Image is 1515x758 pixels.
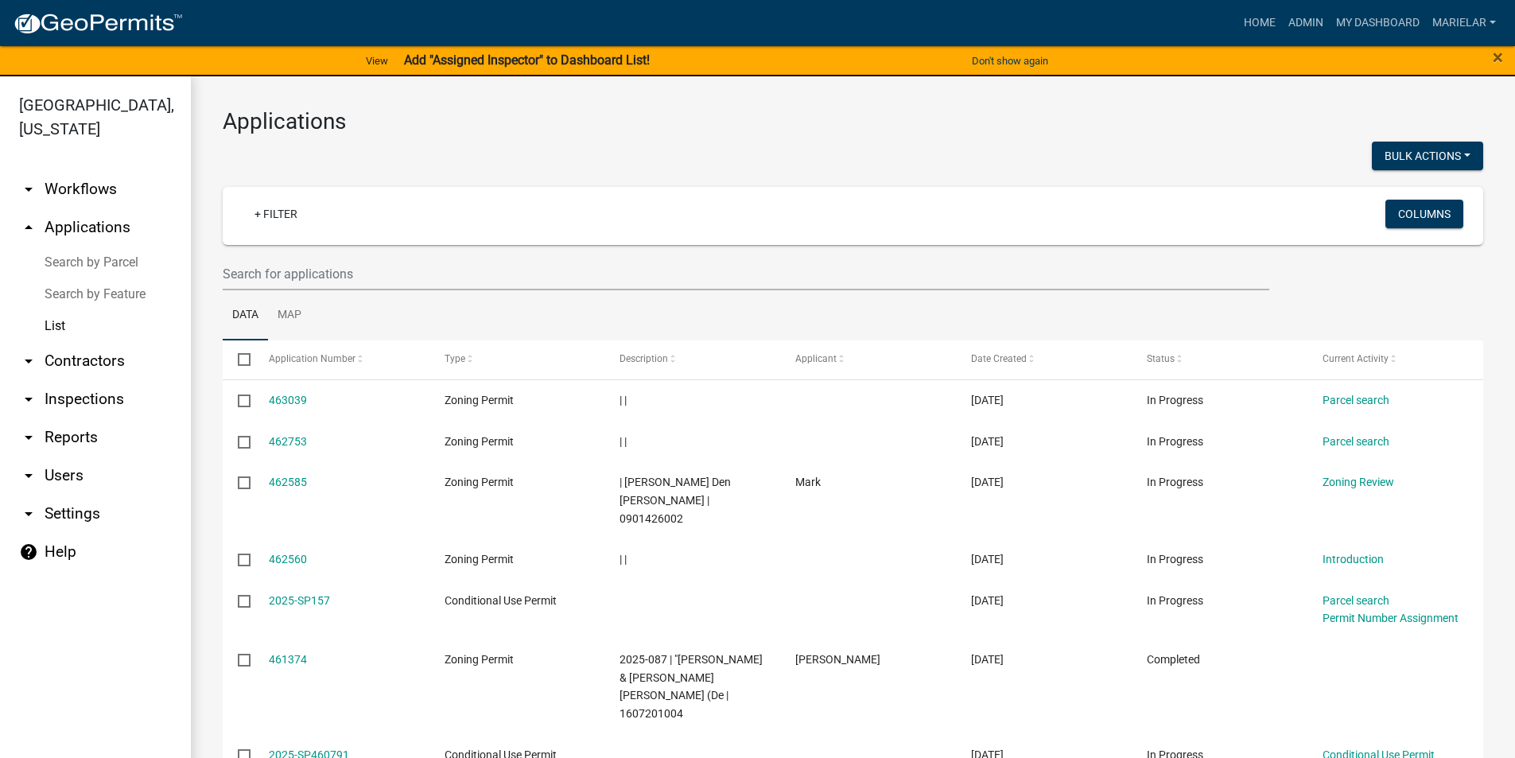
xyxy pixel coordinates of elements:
i: arrow_drop_down [19,466,38,485]
span: × [1493,46,1503,68]
span: Date Created [971,353,1027,364]
span: | | [620,553,627,566]
span: 2025-087 | "BEEK, WENDELL D. & MOLLY M. VAN JT (De | 1607201004 [620,653,763,720]
a: Parcel search [1323,394,1389,406]
span: Completed [1147,653,1200,666]
a: My Dashboard [1330,8,1426,38]
a: 461374 [269,653,307,666]
a: marielar [1426,8,1502,38]
span: In Progress [1147,476,1203,488]
i: help [19,542,38,562]
i: arrow_drop_up [19,218,38,237]
button: Bulk Actions [1372,142,1483,170]
span: Zoning Permit [445,653,514,666]
datatable-header-cell: Type [429,340,604,379]
a: Data [223,290,268,341]
datatable-header-cell: Select [223,340,253,379]
datatable-header-cell: Applicant [780,340,956,379]
a: Parcel search [1323,435,1389,448]
button: Columns [1385,200,1463,228]
span: 08/08/2025 [971,653,1004,666]
span: 08/12/2025 [971,394,1004,406]
span: Type [445,353,465,364]
span: 08/11/2025 [971,594,1004,607]
a: Map [268,290,311,341]
i: arrow_drop_down [19,352,38,371]
span: 08/12/2025 [971,553,1004,566]
a: Introduction [1323,553,1384,566]
span: In Progress [1147,594,1203,607]
span: Zoning Permit [445,553,514,566]
a: Admin [1282,8,1330,38]
span: Description [620,353,668,364]
span: | | [620,394,627,406]
a: 462560 [269,553,307,566]
a: 462753 [269,435,307,448]
span: Zoning Permit [445,394,514,406]
i: arrow_drop_down [19,504,38,523]
span: Zoning Permit [445,435,514,448]
span: | Mark Den Hollander | 0901426002 [620,476,731,525]
span: In Progress [1147,435,1203,448]
span: Application Number [269,353,355,364]
button: Close [1493,48,1503,67]
i: arrow_drop_down [19,390,38,409]
span: 08/12/2025 [971,476,1004,488]
strong: Add "Assigned Inspector" to Dashboard List! [404,52,650,68]
datatable-header-cell: Application Number [253,340,429,379]
span: Mark [795,476,821,488]
span: | | [620,435,627,448]
h3: Applications [223,108,1483,135]
a: Parcel search [1323,594,1389,607]
span: Wendell Van beek [795,653,880,666]
datatable-header-cell: Status [1132,340,1307,379]
datatable-header-cell: Description [604,340,780,379]
span: Conditional Use Permit [445,594,557,607]
a: 463039 [269,394,307,406]
a: Permit Number Assignment [1323,612,1459,624]
span: Status [1147,353,1175,364]
span: Zoning Permit [445,476,514,488]
datatable-header-cell: Date Created [956,340,1132,379]
datatable-header-cell: Current Activity [1307,340,1483,379]
a: 462585 [269,476,307,488]
input: Search for applications [223,258,1269,290]
a: + Filter [242,200,310,228]
span: 08/12/2025 [971,435,1004,448]
span: In Progress [1147,394,1203,406]
a: 2025-SP157 [269,594,330,607]
a: View [359,48,394,74]
i: arrow_drop_down [19,428,38,447]
i: arrow_drop_down [19,180,38,199]
a: Zoning Review [1323,476,1394,488]
span: Applicant [795,353,837,364]
a: Home [1237,8,1282,38]
span: Current Activity [1323,353,1389,364]
span: In Progress [1147,553,1203,566]
button: Don't show again [965,48,1055,74]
